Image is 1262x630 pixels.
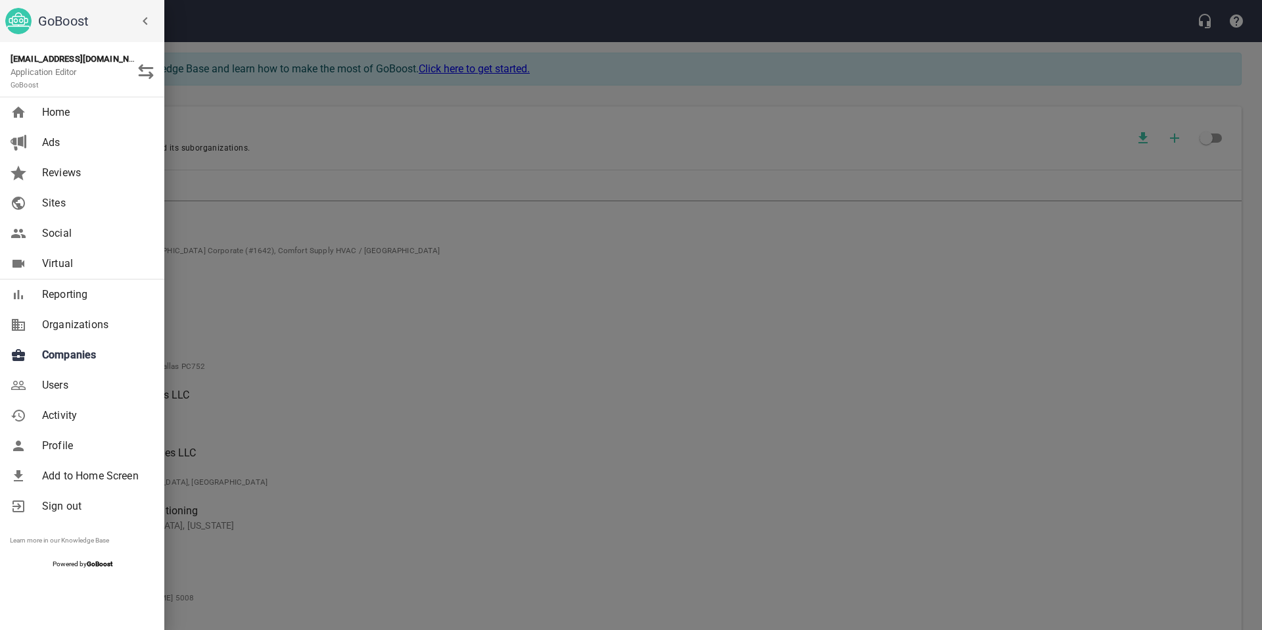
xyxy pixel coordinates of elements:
span: Users [42,377,149,393]
span: Reporting [42,287,149,303]
span: Social [42,226,149,241]
strong: GoBoost [87,560,112,568]
h6: GoBoost [38,11,159,32]
span: Home [42,105,149,120]
span: Organizations [42,317,149,333]
span: Profile [42,438,149,454]
span: Companies [42,347,149,363]
span: Add to Home Screen [42,468,149,484]
span: Activity [42,408,149,424]
button: Switch Role [130,56,162,87]
span: Reviews [42,165,149,181]
small: GoBoost [11,81,39,89]
span: Sites [42,195,149,211]
span: Application Editor [11,67,77,90]
a: Learn more in our Knowledge Base [10,537,109,544]
strong: [EMAIL_ADDRESS][DOMAIN_NAME] [11,54,149,64]
img: go_boost_head.png [5,8,32,34]
span: Virtual [42,256,149,272]
span: Powered by [53,560,112,568]
span: Sign out [42,498,149,514]
span: Ads [42,135,149,151]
